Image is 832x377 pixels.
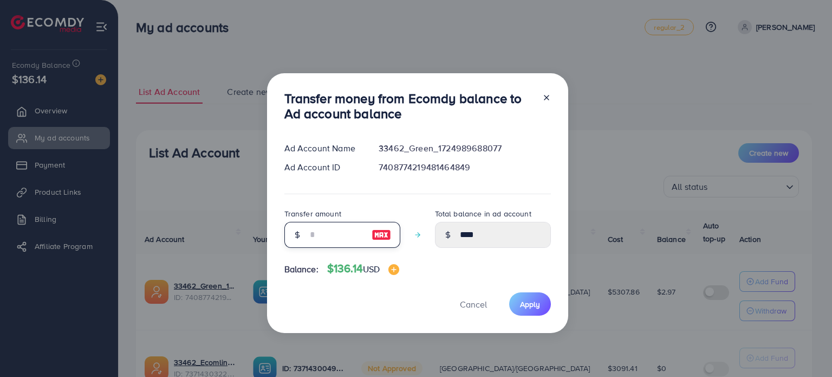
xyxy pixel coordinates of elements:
[446,292,500,316] button: Cancel
[520,299,540,310] span: Apply
[388,264,399,275] img: image
[370,142,559,155] div: 33462_Green_1724989688077
[372,228,391,241] img: image
[370,161,559,174] div: 7408774219481464849
[460,298,487,310] span: Cancel
[284,208,341,219] label: Transfer amount
[327,262,400,276] h4: $136.14
[284,263,318,276] span: Balance:
[284,91,534,122] h3: Transfer money from Ecomdy balance to Ad account balance
[509,292,551,316] button: Apply
[786,328,824,369] iframe: Chat
[276,161,370,174] div: Ad Account ID
[276,142,370,155] div: Ad Account Name
[363,263,380,275] span: USD
[435,208,531,219] label: Total balance in ad account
